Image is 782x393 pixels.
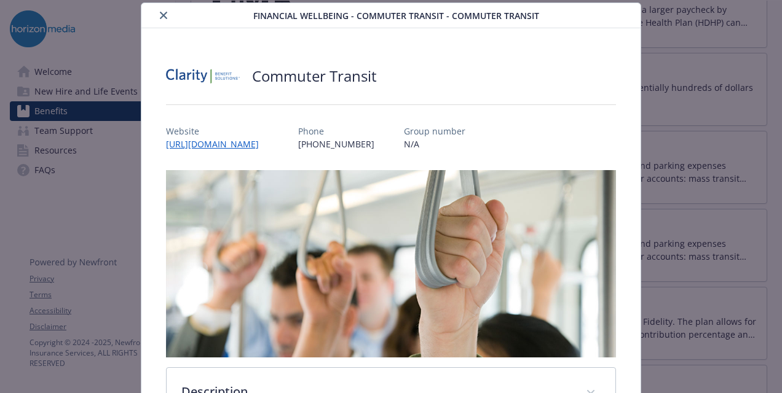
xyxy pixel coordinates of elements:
img: banner [166,170,616,357]
p: N/A [404,138,465,150]
p: Group number [404,125,465,138]
a: [URL][DOMAIN_NAME] [166,138,269,150]
img: Clarity Benefit Solutions [166,58,240,95]
p: Website [166,125,269,138]
p: [PHONE_NUMBER] [298,138,374,150]
h2: Commuter Transit [252,66,377,87]
span: Financial Wellbeing - Commuter Transit - Commuter Transit [253,9,539,22]
button: close [156,8,171,23]
p: Phone [298,125,374,138]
